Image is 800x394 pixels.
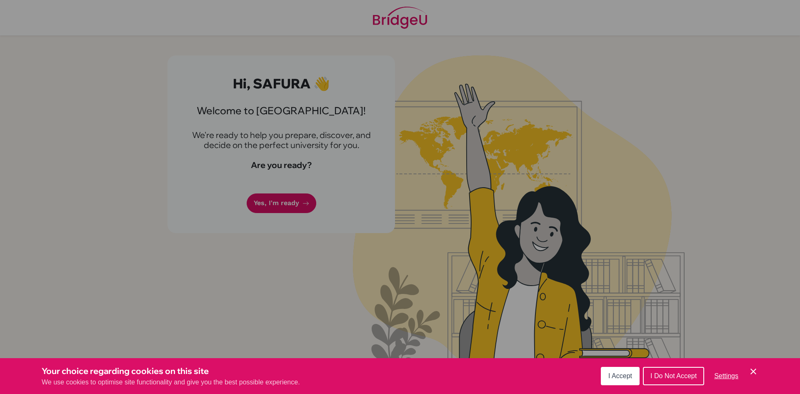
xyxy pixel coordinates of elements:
p: We use cookies to optimise site functionality and give you the best possible experience. [42,377,300,387]
button: Settings [707,368,745,384]
button: I Accept [601,367,640,385]
button: I Do Not Accept [643,367,704,385]
span: Settings [714,372,738,379]
h3: Your choice regarding cookies on this site [42,365,300,377]
button: Save and close [748,366,758,376]
span: I Do Not Accept [650,372,697,379]
span: I Accept [608,372,632,379]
